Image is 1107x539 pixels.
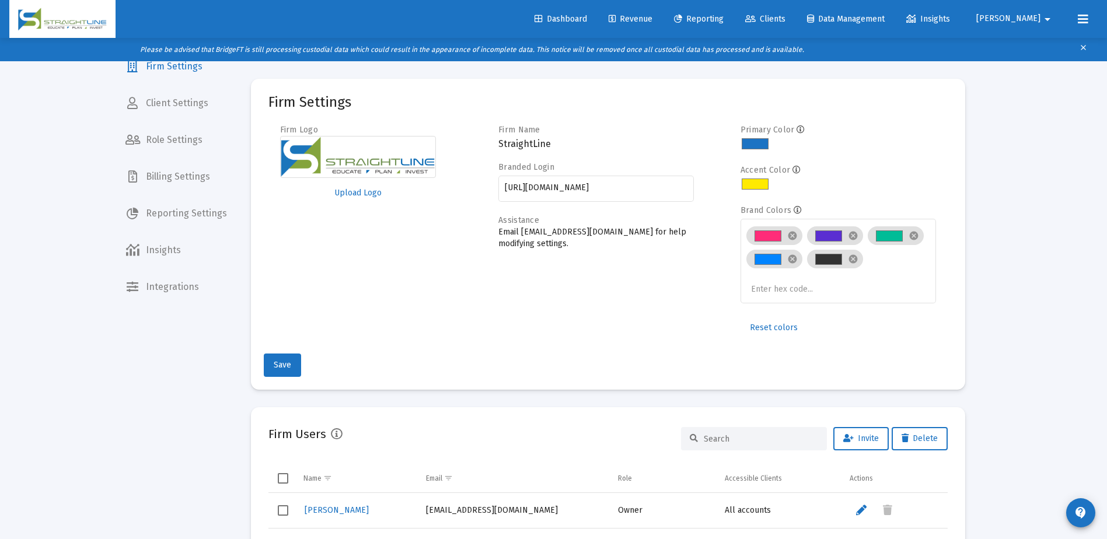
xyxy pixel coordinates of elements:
[303,502,370,519] a: [PERSON_NAME]
[850,474,873,483] div: Actions
[751,285,839,294] input: Enter hex code...
[18,8,107,31] img: Dashboard
[116,163,236,191] a: Billing Settings
[426,474,442,483] div: Email
[298,464,421,492] td: Column Name
[116,236,236,264] a: Insights
[323,474,332,482] span: Show filter options for column 'Name'
[962,7,1068,30] button: [PERSON_NAME]
[1074,506,1088,520] mat-icon: contact_support
[719,464,844,492] td: Column Accessible Clients
[787,230,798,241] mat-icon: cancel
[1079,41,1088,58] mat-icon: clear
[498,226,694,250] p: Email [EMAIL_ADDRESS][DOMAIN_NAME] for help modifying settings.
[278,473,288,484] div: Select all
[976,14,1040,24] span: [PERSON_NAME]
[745,14,785,24] span: Clients
[268,96,351,108] mat-card-title: Firm Settings
[906,14,950,24] span: Insights
[618,474,632,483] div: Role
[618,505,642,515] span: Owner
[274,360,291,370] span: Save
[674,14,724,24] span: Reporting
[264,353,301,377] button: Save
[902,433,938,443] span: Delete
[5,120,401,128] span: Account returns are calculated by your custodian (or Bridge FT, a third-party vendor that provide...
[5,9,666,37] span: StraightLine is an investment adviser registered with the U.S. Securities Exchange Commission ("S...
[280,181,436,205] button: Upload Logo
[305,505,369,515] span: [PERSON_NAME]
[116,273,236,301] a: Integrations
[498,215,539,225] label: Assistance
[736,8,795,31] a: Clients
[741,316,807,339] button: Reset colors
[741,205,791,215] label: Brand Colors
[498,125,540,135] label: Firm Name
[612,464,719,492] td: Column Role
[843,433,879,443] span: Invite
[140,45,804,54] i: Please be advised that BridgeFT is still processing custodial data which could result in the appe...
[498,136,694,152] h3: StraightLine
[741,125,795,135] label: Primary Color
[116,52,236,80] a: Firm Settings
[420,493,612,528] td: [EMAIL_ADDRESS][DOMAIN_NAME]
[599,8,662,31] a: Revenue
[746,224,930,296] mat-chip-list: Brand colors
[116,126,236,154] a: Role Settings
[750,323,798,332] span: Reset colors
[848,254,858,264] mat-icon: cancel
[725,505,771,515] span: All accounts
[420,464,612,492] td: Column Email
[909,230,919,241] mat-icon: cancel
[334,188,382,198] span: Upload Logo
[704,434,818,444] input: Search
[280,125,319,135] label: Firm Logo
[848,230,858,241] mat-icon: cancel
[725,474,782,483] div: Accessible Clients
[833,427,889,450] button: Invite
[268,425,326,443] h2: Firm Users
[278,505,288,516] div: Select row
[609,14,652,24] span: Revenue
[844,464,948,492] td: Column Actions
[897,8,959,31] a: Insights
[303,474,322,483] div: Name
[665,8,733,31] a: Reporting
[116,199,236,228] a: Reporting Settings
[1040,8,1054,31] mat-icon: arrow_drop_down
[798,8,894,31] a: Data Management
[5,74,665,93] span: Different types of investments involve varying degrees of risk, and there can be no assurance tha...
[535,14,587,24] span: Dashboard
[807,14,885,24] span: Data Management
[498,162,554,172] label: Branded Login
[525,8,596,31] a: Dashboard
[892,427,948,450] button: Delete
[741,165,790,175] label: Accent Color
[787,254,798,264] mat-icon: cancel
[444,474,453,482] span: Show filter options for column 'Email'
[116,89,236,117] a: Client Settings
[280,136,436,178] img: Firm logo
